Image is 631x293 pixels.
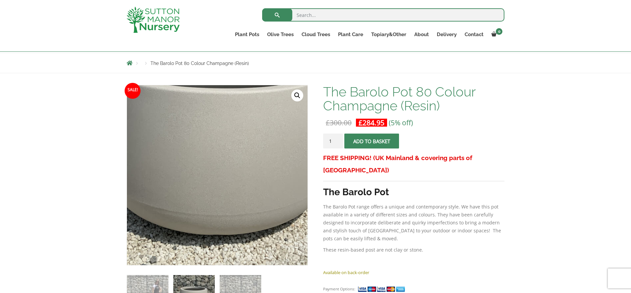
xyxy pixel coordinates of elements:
input: Product quantity [323,134,343,148]
img: payment supported [358,286,407,293]
p: Available on back-order [323,268,504,276]
a: Cloud Trees [298,30,334,39]
span: (5% off) [389,118,413,127]
small: Payment Options: [323,286,355,291]
nav: Breadcrumbs [127,60,504,66]
span: Sale! [125,83,141,99]
input: Search... [262,8,504,22]
a: Plant Pots [231,30,263,39]
bdi: 300.00 [326,118,352,127]
a: Topiary&Other [367,30,410,39]
span: £ [326,118,330,127]
a: Plant Care [334,30,367,39]
a: Delivery [433,30,461,39]
a: Olive Trees [263,30,298,39]
img: logo [127,7,180,33]
strong: The Barolo Pot [323,187,389,198]
span: The Barolo Pot 80 Colour Champagne (Resin) [150,61,249,66]
a: About [410,30,433,39]
span: £ [359,118,363,127]
a: View full-screen image gallery [291,89,303,101]
bdi: 284.95 [359,118,384,127]
span: 0 [496,28,502,35]
button: Add to basket [344,134,399,148]
h3: FREE SHIPPING! (UK Mainland & covering parts of [GEOGRAPHIC_DATA]) [323,152,504,176]
p: These resin-based post are not clay or stone. [323,246,504,254]
a: Contact [461,30,488,39]
p: The Barolo Pot range offers a unique and contemporary style. We have this pot available in a vari... [323,203,504,243]
h1: The Barolo Pot 80 Colour Champagne (Resin) [323,85,504,113]
a: 0 [488,30,504,39]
